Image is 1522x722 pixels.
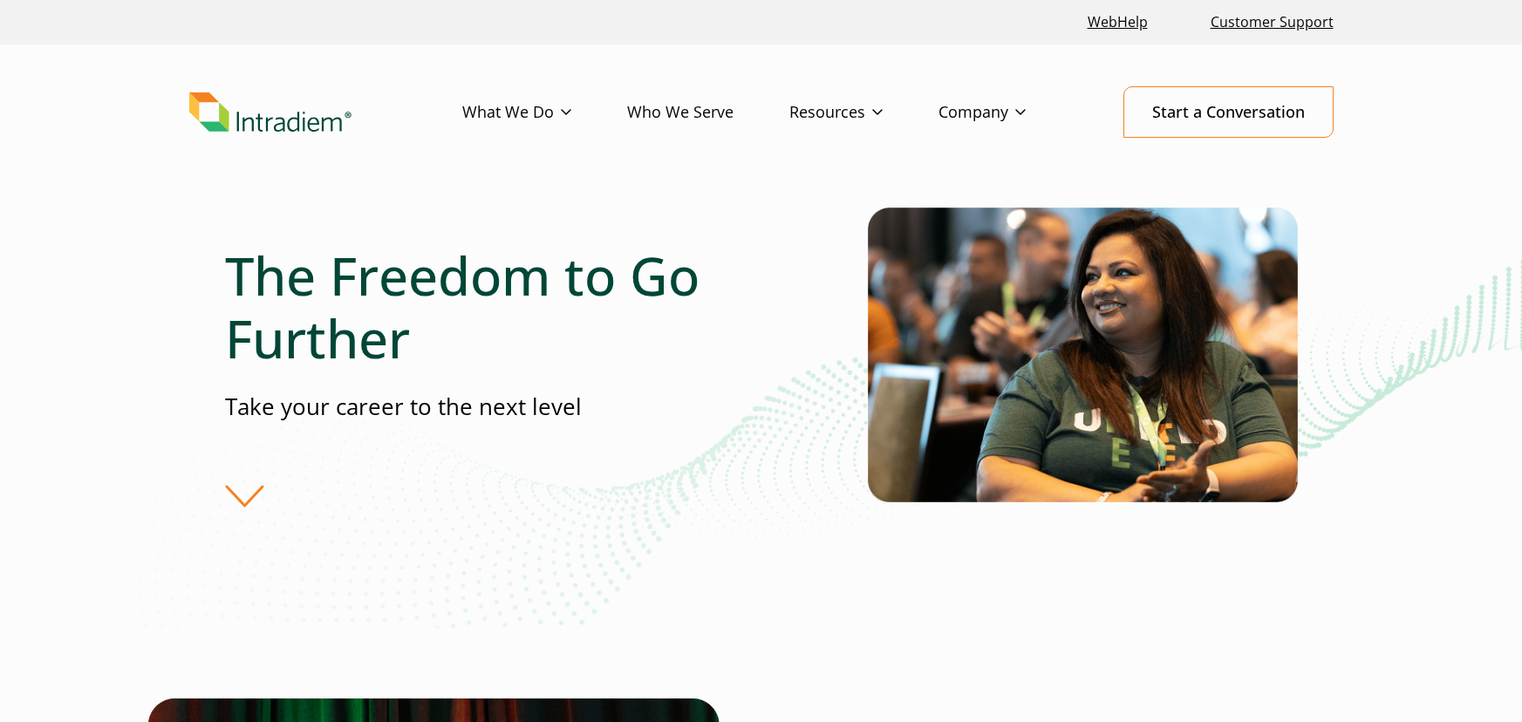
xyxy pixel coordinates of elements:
[225,391,761,423] p: Take your career to the next level
[1081,3,1155,41] a: Link opens in a new window
[938,87,1082,138] a: Company
[189,92,351,133] img: Intradiem
[189,92,462,133] a: Link to homepage of Intradiem
[1123,86,1334,138] a: Start a Conversation
[789,87,938,138] a: Resources
[627,87,789,138] a: Who We Serve
[462,87,627,138] a: What We Do
[225,244,761,370] h1: The Freedom to Go Further
[1204,3,1341,41] a: Customer Support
